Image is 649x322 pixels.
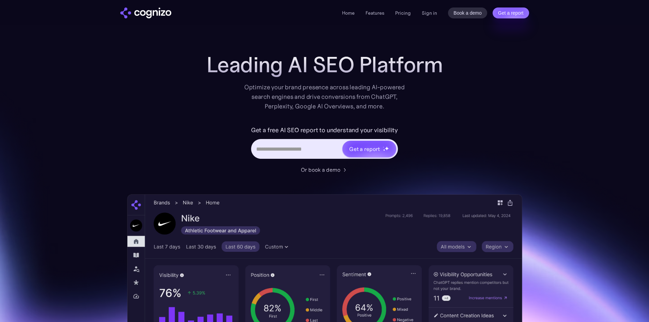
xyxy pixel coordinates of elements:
[251,125,398,136] label: Get a free AI SEO report to understand your visibility
[301,166,340,174] div: Or book a demo
[251,125,398,162] form: Hero URL Input Form
[395,10,411,16] a: Pricing
[383,147,384,148] img: star
[422,9,437,17] a: Sign in
[120,7,171,18] img: cognizo logo
[120,7,171,18] a: home
[448,7,487,18] a: Book a demo
[301,166,349,174] a: Or book a demo
[342,140,397,158] a: Get a reportstarstarstar
[383,149,385,151] img: star
[206,52,443,77] h1: Leading AI SEO Platform
[385,146,389,151] img: star
[241,82,408,111] div: Optimize your brand presence across leading AI-powered search engines and drive conversions from ...
[493,7,529,18] a: Get a report
[342,10,355,16] a: Home
[366,10,384,16] a: Features
[349,145,380,153] div: Get a report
